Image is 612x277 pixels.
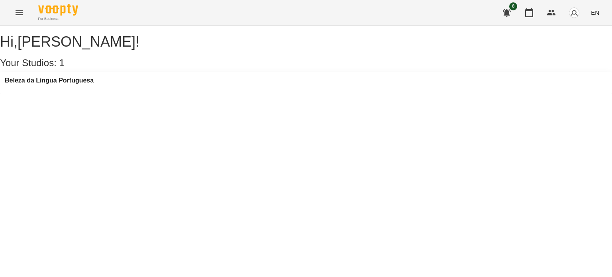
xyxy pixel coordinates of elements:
[59,57,65,68] span: 1
[5,77,94,84] a: Beleza da Língua Portuguesa
[591,8,599,17] span: EN
[38,4,78,16] img: Voopty Logo
[569,7,580,18] img: avatar_s.png
[38,16,78,22] span: For Business
[10,3,29,22] button: Menu
[588,5,602,20] button: EN
[509,2,517,10] span: 8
